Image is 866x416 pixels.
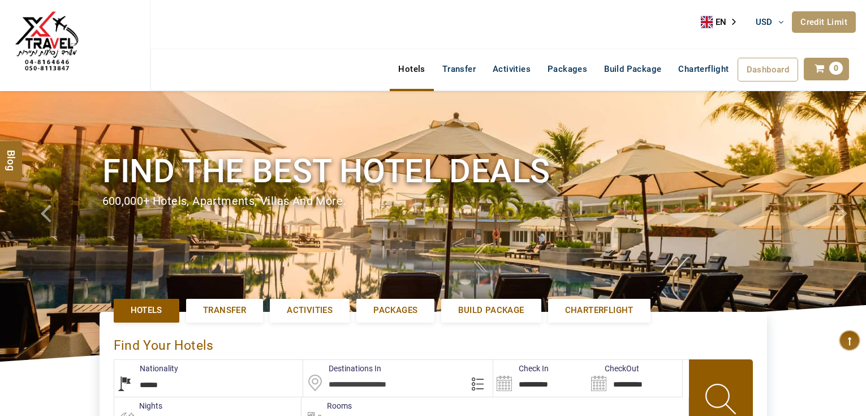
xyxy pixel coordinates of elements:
a: Activities [484,58,539,80]
a: Hotels [114,299,179,322]
a: EN [701,14,744,31]
a: Transfer [186,299,263,322]
div: Find Your Hotels [114,326,753,359]
label: Rooms [301,400,352,411]
a: 0 [804,58,849,80]
label: Nationality [114,363,178,374]
span: Hotels [131,305,162,316]
span: Build Package [458,305,524,316]
div: Language [701,14,744,31]
a: Charterflight [548,299,650,322]
input: Search [588,360,682,397]
img: The Royal Line Holidays [8,5,85,82]
aside: Language selected: English [701,14,744,31]
span: Blog [4,149,19,159]
span: 0 [829,62,843,75]
a: Transfer [434,58,484,80]
a: Credit Limit [792,11,856,33]
label: nights [114,400,162,411]
span: Activities [287,305,333,316]
span: Dashboard [747,65,790,75]
span: Transfer [203,305,246,316]
span: Packages [373,305,417,316]
span: Charterflight [678,64,729,74]
span: Charterflight [565,305,634,316]
a: Hotels [390,58,433,80]
a: Build Package [441,299,541,322]
a: Packages [539,58,596,80]
label: Check In [493,363,549,374]
div: 600,000+ hotels, apartments, villas and more. [102,193,764,209]
span: USD [756,17,773,27]
label: CheckOut [588,363,639,374]
a: Charterflight [670,58,737,80]
h1: Find the best hotel deals [102,150,764,192]
a: Packages [356,299,434,322]
a: Activities [270,299,350,322]
input: Search [493,360,588,397]
a: Build Package [596,58,670,80]
label: Destinations In [303,363,381,374]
